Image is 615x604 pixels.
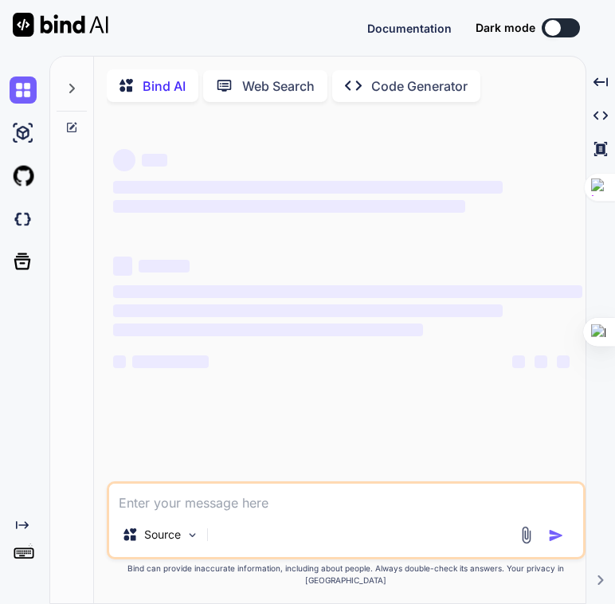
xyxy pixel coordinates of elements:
button: Documentation [367,20,452,37]
span: ‌ [113,324,423,336]
span: ‌ [113,304,503,317]
span: ‌ [132,355,209,368]
span: ‌ [512,355,525,368]
span: ‌ [113,200,465,213]
img: githubLight [10,163,37,190]
span: ‌ [535,355,547,368]
img: ai-studio [10,120,37,147]
p: Web Search [242,76,315,96]
p: Bind can provide inaccurate information, including about people. Always double-check its answers.... [107,563,586,586]
img: Bind AI [13,13,108,37]
span: ‌ [139,260,190,273]
span: Dark mode [476,20,535,36]
p: Code Generator [371,76,468,96]
span: ‌ [142,154,167,167]
img: Pick Models [186,528,199,542]
span: ‌ [557,355,570,368]
img: attachment [517,526,535,544]
span: ‌ [113,181,503,194]
p: Bind AI [143,76,186,96]
span: ‌ [113,149,135,171]
span: Documentation [367,22,452,35]
span: ‌ [113,355,126,368]
img: chat [10,76,37,104]
span: ‌ [113,257,132,276]
img: icon [548,528,564,543]
p: Source [144,527,181,543]
span: ‌ [113,285,582,298]
img: darkCloudIdeIcon [10,206,37,233]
